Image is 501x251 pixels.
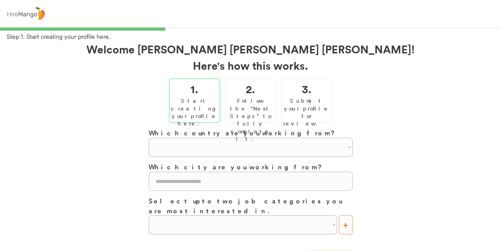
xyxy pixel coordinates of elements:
[7,32,501,41] div: Step 1. Start creating your profile here.
[86,41,415,73] h2: Welcome [PERSON_NAME] [PERSON_NAME] [PERSON_NAME]! Here's how this works.
[149,196,353,215] h3: Select up to two job categories you are most interested in.
[302,81,312,97] h2: 3.
[190,81,198,97] h2: 1.
[171,97,218,128] div: Start creating your profile here.
[149,128,353,138] h3: Which country are you working from?
[246,81,255,97] h2: 2.
[1,27,500,31] div: 33%
[149,162,353,172] h3: Which city are you working from?
[5,6,47,22] img: logo%20-%20hiremango%20gray.png
[283,97,330,128] div: Submit your profile for review.
[227,97,274,143] div: Follow the "Next Steps" to fully complete it.
[339,215,353,234] button: +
